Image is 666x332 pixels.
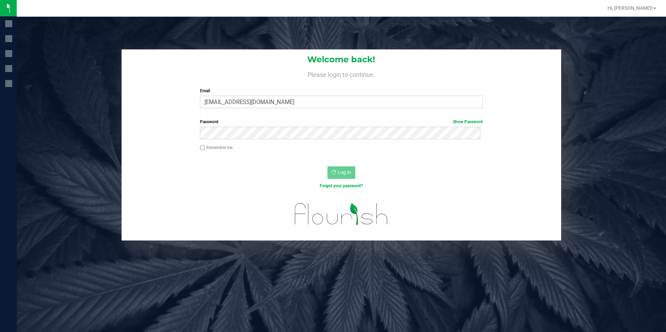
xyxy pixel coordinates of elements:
[200,144,233,151] label: Remember me
[200,145,205,150] input: Remember me
[327,166,355,179] button: Log In
[200,119,218,124] span: Password
[286,196,396,232] img: flourish_logo.svg
[607,5,653,11] span: Hi, [PERSON_NAME]!
[453,119,483,124] a: Show Password
[338,169,351,175] span: Log In
[122,55,562,64] h1: Welcome back!
[122,70,562,78] h4: Please login to continue.
[200,88,483,94] label: Email
[320,183,363,188] a: Forgot your password?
